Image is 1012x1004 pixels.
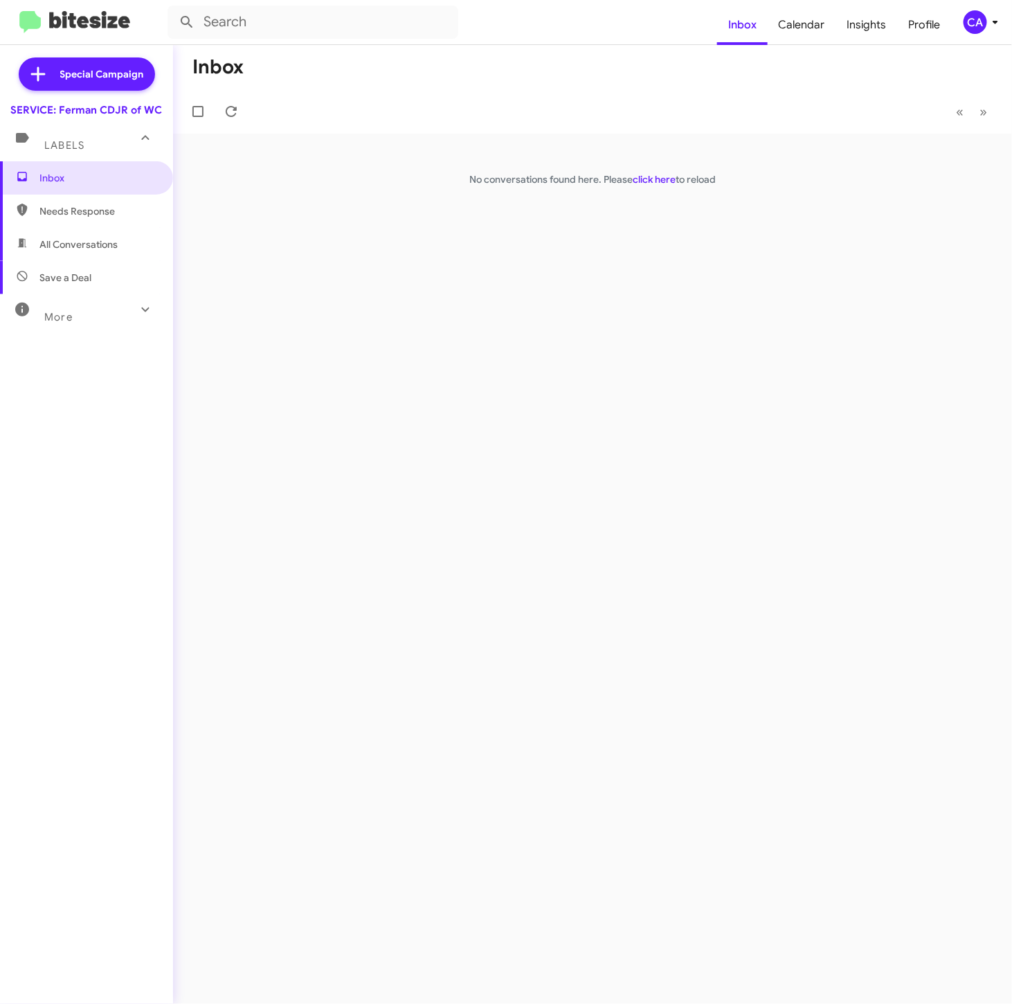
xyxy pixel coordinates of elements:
[948,98,972,126] button: Previous
[173,172,1012,186] p: No conversations found here. Please to reload
[192,56,244,78] h1: Inbox
[39,271,91,285] span: Save a Deal
[898,5,952,45] a: Profile
[19,57,155,91] a: Special Campaign
[60,67,144,81] span: Special Campaign
[39,204,157,218] span: Needs Response
[44,139,84,152] span: Labels
[633,173,676,186] a: click here
[956,103,964,120] span: «
[964,10,987,34] div: CA
[971,98,995,126] button: Next
[168,6,458,39] input: Search
[768,5,836,45] a: Calendar
[39,237,118,251] span: All Conversations
[952,10,997,34] button: CA
[836,5,898,45] a: Insights
[717,5,768,45] a: Inbox
[44,311,73,323] span: More
[11,103,163,117] div: SERVICE: Ferman CDJR of WC
[979,103,987,120] span: »
[39,171,157,185] span: Inbox
[948,98,995,126] nav: Page navigation example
